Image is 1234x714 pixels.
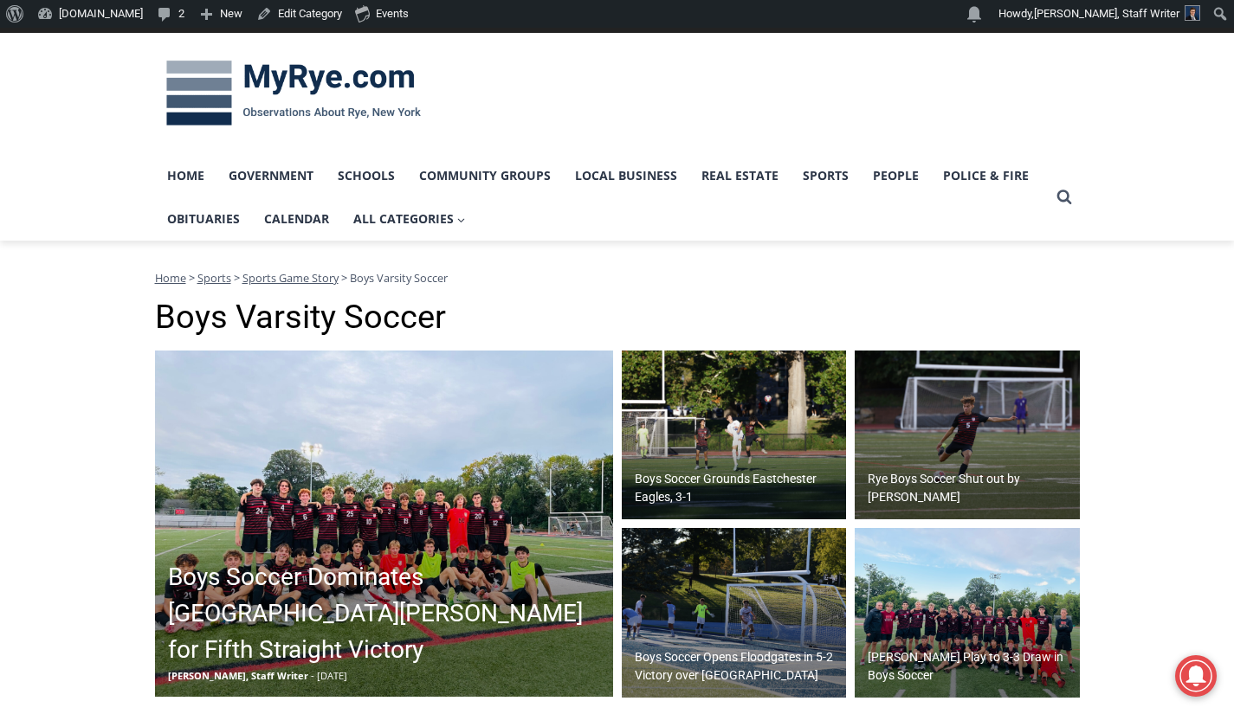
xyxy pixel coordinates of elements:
img: Charlie Morris headshot PROFESSIONAL HEADSHOT [1185,5,1200,21]
a: Boys Soccer Grounds Eastchester Eagles, 3-1 [622,351,847,520]
a: Sports [197,270,231,286]
span: [DATE] [317,669,347,682]
span: > [234,270,240,286]
h1: Boys Varsity Soccer [155,298,1080,338]
span: > [341,270,347,286]
a: Police & Fire [931,154,1041,197]
span: [PERSON_NAME], Staff Writer [1034,7,1179,20]
h2: Rye Boys Soccer Shut out by [PERSON_NAME] [868,470,1076,506]
a: Home [155,154,216,197]
img: (PHOTO: The Rye Boys Soccer team from September 27, 2025. Credit: Daniela Arredondo.) [155,351,613,697]
a: Government [216,154,326,197]
nav: Breadcrumbs [155,269,1080,286]
a: Home [155,270,186,286]
h2: Boys Soccer Grounds Eastchester Eagles, 3-1 [635,470,843,506]
h2: [PERSON_NAME] Play to 3-3 Draw in Boys Soccer [868,648,1076,685]
a: Schools [326,154,407,197]
span: > [189,270,195,286]
span: Boys Varsity Soccer [350,270,448,286]
h2: Boys Soccer Opens Floodgates in 5-2 Victory over [GEOGRAPHIC_DATA] [635,648,843,685]
a: Calendar [252,197,341,241]
nav: Primary Navigation [155,154,1049,241]
span: - [311,669,314,682]
h2: Boys Soccer Dominates [GEOGRAPHIC_DATA][PERSON_NAME] for Fifth Straight Victory [168,559,609,668]
a: Real Estate [689,154,791,197]
a: People [861,154,931,197]
img: (PHOTO: Rye Boys Soccer's Silas Kavanagh in his team's 3-0 loss to Byram Hills on Septmber 10, 20... [855,351,1080,520]
a: [PERSON_NAME] Play to 3-3 Draw in Boys Soccer [855,528,1080,698]
a: Rye Boys Soccer Shut out by [PERSON_NAME] [855,351,1080,520]
button: View Search Form [1049,182,1080,213]
img: (PHOTO: Rye Boys Soccer's Connor Dehmer (#25) scored the game-winning goal to help the Garnets de... [622,528,847,698]
a: Obituaries [155,197,252,241]
a: Boys Soccer Opens Floodgates in 5-2 Victory over [GEOGRAPHIC_DATA] [622,528,847,698]
span: [PERSON_NAME], Staff Writer [168,669,308,682]
a: Boys Soccer Dominates [GEOGRAPHIC_DATA][PERSON_NAME] for Fifth Straight Victory [PERSON_NAME], St... [155,351,613,697]
img: (PHOTO: Rye Boys Soccer's Shun Nagata (#17) goes for a header in his team's 3-1 win over Eastches... [622,351,847,520]
a: Sports [791,154,861,197]
a: Sports Game Story [242,270,339,286]
button: Child menu of All Categories [341,197,478,241]
img: (PHOTO: The 2025 Rye Boys Varsity Soccer team. Contributed.) [855,528,1080,698]
img: MyRye.com [155,48,432,138]
a: Local Business [563,154,689,197]
a: Community Groups [407,154,563,197]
